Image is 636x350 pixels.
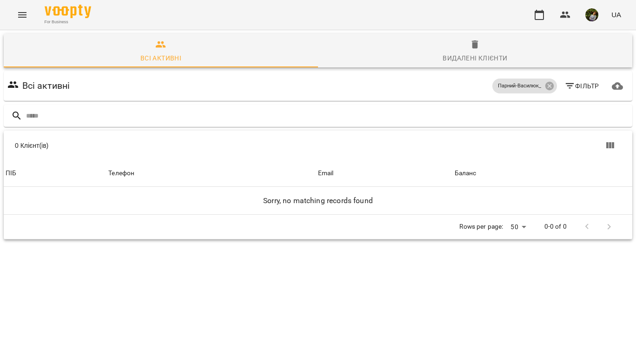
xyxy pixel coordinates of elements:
[498,82,542,90] p: Парний-Василюк_
[459,222,503,231] p: Rows per page:
[45,19,91,25] span: For Business
[564,80,599,92] span: Фільтр
[45,5,91,18] img: Voopty Logo
[318,168,334,179] div: Email
[608,6,625,23] button: UA
[6,194,630,207] h6: Sorry, no matching records found
[443,53,507,64] div: Видалені клієнти
[585,8,598,21] img: b75e9dd987c236d6cf194ef640b45b7d.jpg
[4,131,632,160] div: Table Toolbar
[455,168,477,179] div: Sort
[22,79,70,93] h6: Всі активні
[11,4,33,26] button: Menu
[507,220,529,234] div: 50
[140,53,181,64] div: Всі активні
[492,79,557,93] div: Парний-Василюк_
[611,10,621,20] span: UA
[561,78,603,94] button: Фільтр
[6,168,16,179] div: Sort
[108,168,314,179] span: Телефон
[318,168,451,179] span: Email
[544,222,567,231] p: 0-0 of 0
[455,168,630,179] span: Баланс
[108,168,134,179] div: Sort
[599,134,621,157] button: Вигляд колонок
[455,168,477,179] div: Баланс
[15,141,324,150] div: 0 Клієнт(ів)
[108,168,134,179] div: Телефон
[6,168,16,179] div: ПІБ
[6,168,105,179] span: ПІБ
[318,168,334,179] div: Sort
